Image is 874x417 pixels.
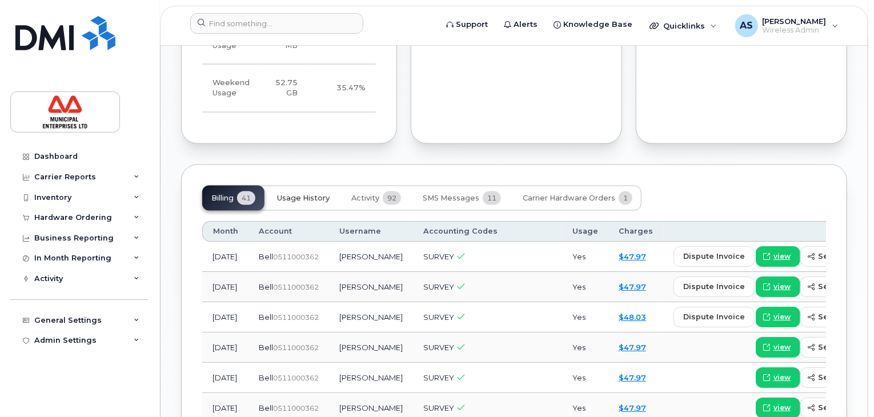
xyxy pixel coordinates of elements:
span: Support [456,19,488,30]
span: Knowledge Base [563,19,632,30]
th: Account [248,221,329,242]
span: 0511000362 [273,343,319,352]
td: Yes [562,332,608,363]
span: view [773,312,791,322]
button: send copy [800,337,871,358]
td: [DATE] [202,272,248,302]
span: Bell [259,252,273,261]
td: [PERSON_NAME] [329,332,413,363]
span: dispute invoice [683,311,745,322]
span: dispute invoice [683,251,745,262]
button: dispute invoice [673,276,755,297]
a: $47.97 [619,343,646,352]
a: view [756,337,800,358]
a: $48.03 [619,312,646,322]
button: send copy [800,246,871,267]
td: Yes [562,242,608,272]
span: SURVEY [423,282,454,291]
span: [PERSON_NAME] [763,17,827,26]
span: view [773,403,791,413]
span: 0511000362 [273,283,319,291]
th: Charges [608,221,663,242]
th: Username [329,221,413,242]
div: Arun Singla [727,14,847,37]
button: send copy [800,307,871,327]
button: dispute invoice [673,307,755,327]
td: [DATE] [202,302,248,332]
span: Activity [351,194,379,203]
span: 0511000362 [273,252,319,261]
span: AS [740,19,753,33]
span: 11 [483,191,501,205]
input: Find something... [190,13,363,34]
span: dispute invoice [683,281,745,292]
span: Alerts [514,19,538,30]
span: SURVEY [423,312,454,322]
td: 52.75 GB [260,65,308,113]
a: $47.97 [619,282,646,291]
span: Usage History [277,194,330,203]
span: 0511000362 [273,374,319,382]
span: send copy [818,251,861,262]
span: send copy [818,311,861,322]
span: 0511000362 [273,404,319,412]
a: $47.97 [619,373,646,382]
span: SURVEY [423,373,454,382]
span: SURVEY [423,343,454,352]
span: Wireless Admin [763,26,827,35]
td: [PERSON_NAME] [329,302,413,332]
span: Bell [259,373,273,382]
span: send copy [818,281,861,292]
td: Yes [562,302,608,332]
span: SMS Messages [423,194,479,203]
a: $47.97 [619,403,646,412]
td: [PERSON_NAME] [329,272,413,302]
span: SURVEY [423,252,454,261]
td: Yes [562,272,608,302]
td: [PERSON_NAME] [329,242,413,272]
span: Bell [259,343,273,352]
span: send copy [818,342,861,352]
a: view [756,367,800,388]
span: send copy [818,402,861,413]
span: 92 [383,191,401,205]
span: view [773,251,791,262]
button: send copy [800,367,871,388]
th: Usage [562,221,608,242]
span: Bell [259,312,273,322]
tr: Friday from 6:00pm to Monday 8:00am [202,65,376,113]
span: Bell [259,282,273,291]
td: 35.47% [308,65,376,113]
th: Month [202,221,248,242]
span: view [773,282,791,292]
a: $47.97 [619,252,646,261]
a: view [756,276,800,297]
td: [DATE] [202,363,248,393]
td: [DATE] [202,332,248,363]
td: [PERSON_NAME] [329,363,413,393]
a: Support [438,13,496,36]
a: Alerts [496,13,546,36]
span: SURVEY [423,403,454,412]
td: Yes [562,363,608,393]
div: Quicklinks [642,14,725,37]
span: 0511000362 [273,313,319,322]
span: view [773,372,791,383]
button: send copy [800,276,871,297]
span: Carrier Hardware Orders [523,194,615,203]
th: Accounting Codes [413,221,562,242]
span: 1 [619,191,632,205]
a: view [756,307,800,327]
span: Bell [259,403,273,412]
span: Quicklinks [663,21,705,30]
td: Weekend Usage [202,65,260,113]
td: [DATE] [202,242,248,272]
a: view [756,246,800,267]
button: dispute invoice [673,246,755,267]
span: send copy [818,372,861,383]
span: view [773,342,791,352]
a: Knowledge Base [546,13,640,36]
